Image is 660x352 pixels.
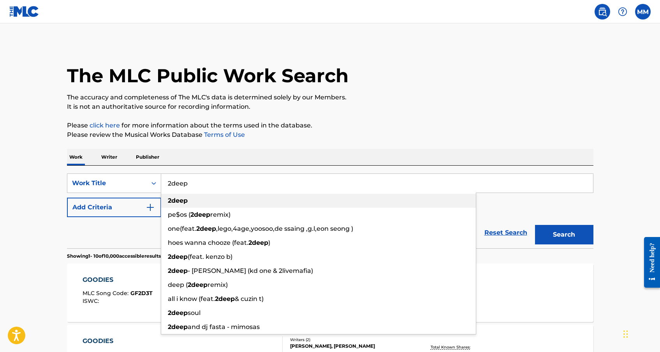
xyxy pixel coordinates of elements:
div: Writers ( 2 ) [290,337,408,343]
div: GOODIES [83,275,153,285]
button: Search [535,225,593,244]
p: Please for more information about the terms used in the database. [67,121,593,130]
span: one(feat. [168,225,196,232]
span: (feat. kenzo b) [188,253,232,260]
img: 9d2ae6d4665cec9f34b9.svg [146,203,155,212]
strong: 2deep [168,197,188,204]
p: Work [67,149,85,165]
strong: 2deep [196,225,216,232]
strong: 2deep [248,239,268,246]
span: ) [268,239,270,246]
span: and dj fasta - mimosas [188,323,260,331]
strong: 2deep [188,281,208,288]
span: ISWC : [83,297,101,304]
div: Help [615,4,630,19]
span: remix) [210,211,231,218]
div: Drag [623,322,628,346]
span: remix) [208,281,228,288]
h1: The MLC Public Work Search [67,64,348,87]
strong: 2deep [215,295,235,302]
span: all i know (feat. [168,295,215,302]
p: Total Known Shares: [431,344,472,350]
p: Please review the Musical Works Database [67,130,593,140]
span: hoes wanna chooze (feat. [168,239,248,246]
span: soul [188,309,201,317]
span: MLC Song Code : [83,290,130,297]
p: Publisher [134,149,162,165]
span: - [PERSON_NAME] (kd one & 2livemafia) [188,267,313,274]
span: deep ( [168,281,188,288]
span: GF2D3T [130,290,153,297]
div: User Menu [635,4,651,19]
p: Showing 1 - 10 of 10,000 accessible results (Total 692,189 ) [67,253,195,260]
a: GOODIESMLC Song Code:GF2D3TISWC:Writers (1)[PERSON_NAME]Recording Artists (2)ACE [PERSON_NAME], A... [67,264,593,322]
span: pe$os ( [168,211,190,218]
strong: 2deep [168,323,188,331]
span: ,lego,4age,yoosoo,de ssaing ,g.l,eon seong ) [216,225,353,232]
p: The accuracy and completeness of The MLC's data is determined solely by our Members. [67,93,593,102]
iframe: Chat Widget [621,315,660,352]
strong: 2deep [168,267,188,274]
img: help [618,7,627,16]
strong: 2deep [168,253,188,260]
img: MLC Logo [9,6,39,17]
a: Terms of Use [202,131,245,138]
iframe: Resource Center [638,231,660,294]
a: click here [90,122,120,129]
div: Work Title [72,179,142,188]
a: Public Search [595,4,610,19]
div: GOODIES [83,336,152,346]
strong: 2deep [168,309,188,317]
a: Reset Search [480,224,531,241]
p: Writer [99,149,120,165]
div: [PERSON_NAME], [PERSON_NAME] [290,343,408,350]
strong: 2deep [190,211,210,218]
img: search [598,7,607,16]
p: It is not an authoritative source for recording information. [67,102,593,111]
span: & cuzin t) [235,295,264,302]
form: Search Form [67,173,593,248]
button: Add Criteria [67,198,161,217]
